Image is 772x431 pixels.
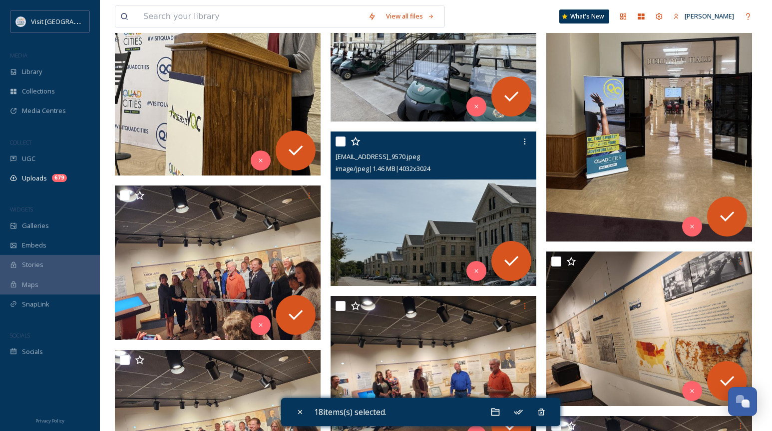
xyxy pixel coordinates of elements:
[314,406,386,418] span: 18 items(s) selected.
[10,331,30,339] span: SOCIALS
[559,9,609,23] a: What's New
[336,152,420,161] span: [EMAIL_ADDRESS]_9570.jpeg
[35,417,64,424] span: Privacy Policy
[546,251,752,406] img: ext_1754591222.722194_Jkranovich@visitquadcities.com-20250807_132334.jpg
[16,16,26,26] img: QCCVB_VISIT_vert_logo_4c_tagline_122019.svg
[381,6,439,26] a: View all files
[728,387,757,416] button: Open Chat
[331,131,536,286] img: ext_1758653185.856797_Dherrell@visitquadcities.com-IMG_9570.jpeg
[22,347,43,356] span: Socials
[22,260,43,269] span: Stories
[138,5,363,27] input: Search your library
[22,86,55,96] span: Collections
[22,240,46,250] span: Embeds
[10,51,27,59] span: MEDIA
[115,185,321,340] img: ext_1754590440.865679_Jkranovich@visitquadcities.com-20250807_131048.jpg
[22,280,38,289] span: Maps
[22,221,49,230] span: Galleries
[685,11,734,20] span: [PERSON_NAME]
[35,414,64,426] a: Privacy Policy
[22,67,42,76] span: Library
[336,164,430,173] span: image/jpeg | 1.46 MB | 4032 x 3024
[668,6,739,26] a: [PERSON_NAME]
[52,174,67,182] div: 679
[22,299,49,309] span: SnapLink
[10,205,33,213] span: WIDGETS
[31,16,108,26] span: Visit [GEOGRAPHIC_DATA]
[22,173,47,183] span: Uploads
[22,154,35,163] span: UGC
[22,106,66,115] span: Media Centres
[10,138,31,146] span: COLLECT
